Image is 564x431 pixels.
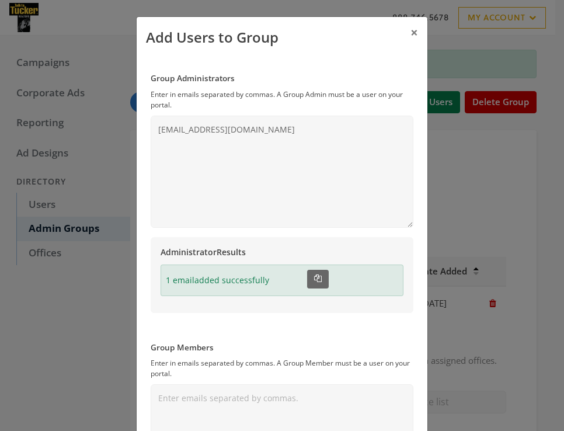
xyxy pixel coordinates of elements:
span: × [410,23,418,41]
div: Add Users to Group [146,26,278,48]
span: 1 email added successfully [166,274,269,287]
textarea: [EMAIL_ADDRESS][DOMAIN_NAME] [151,116,413,228]
p: Enter in emails separated by commas. A Group Admin must be a user on your portal. [151,89,413,111]
label: Group Members [151,341,413,353]
button: Close [401,17,427,49]
h6: Administrator Results [161,247,403,258]
label: Group Administrators [151,72,413,84]
p: Enter in emails separated by commas. A Group Member must be a user on your portal. [151,358,413,380]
